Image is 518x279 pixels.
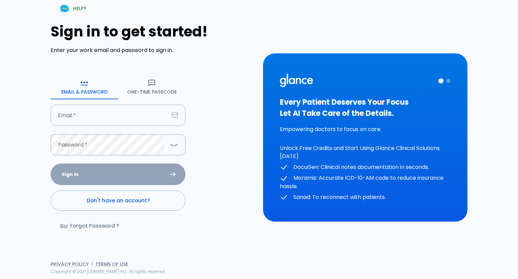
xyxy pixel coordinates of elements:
[51,261,89,268] a: Privacy Policy
[280,163,451,172] p: DocuGen: Clinical notes documentation in seconds.
[118,75,185,99] button: One-Time Passcode
[280,125,451,133] p: Empowering doctors to focus on care.
[91,261,93,268] span: |
[51,23,255,40] h1: Sign in to get started!
[280,174,451,191] p: Moramiz: Accurate ICD-10-AM code to reduce insurance hassle.
[51,75,118,99] button: Email & Password
[280,193,451,202] p: Sanad: To reconnect with patients.
[51,105,169,126] input: dr.ahmed@clinic.com
[51,216,130,236] a: Forgot Password ?
[280,97,451,119] h3: Every Patient Deserves Your Focus Let AI Take Care of the Details.
[51,269,166,274] span: Copyright © 2021 [DOMAIN_NAME] Inc. All rights reserved.
[51,191,185,211] a: Don't have an account?
[95,261,128,268] a: Terms of Use
[51,46,255,54] p: Enter your work email and password to sign in.
[280,144,451,160] p: Unlock Free Credits and Start Using Glance Clinical Solutions [DATE]
[59,3,70,15] img: Chat Support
